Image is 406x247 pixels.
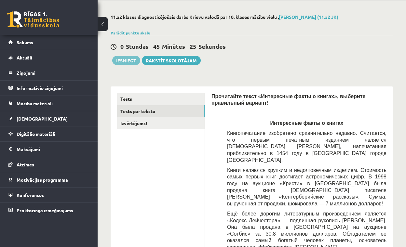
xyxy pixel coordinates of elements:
[17,192,44,198] span: Konferences
[17,116,68,122] span: [DEMOGRAPHIC_DATA]
[17,162,34,167] span: Atzīmes
[8,188,89,202] a: Konferences
[117,93,205,105] a: Tests
[8,81,89,96] a: Informatīvie ziņojumi
[8,96,89,111] a: Mācību materiāli
[153,43,160,50] span: 45
[8,65,89,80] a: Ziņojumi
[8,172,89,187] a: Motivācijas programma
[8,35,89,50] a: Sākums
[8,157,89,172] a: Atzīmes
[198,43,226,50] span: Sekundes
[126,43,149,50] span: Stundas
[142,56,201,65] a: Rakstīt skolotājam
[17,207,73,213] span: Proktoringa izmēģinājums
[17,177,68,183] span: Motivācijas programma
[227,130,386,162] span: Книгопечатание изобретено сравнительно недавно. Считается, что первым печатным изданием является ...
[279,14,338,20] a: [PERSON_NAME] (11.a2 JK)
[17,142,89,157] legend: Maksājumi
[112,56,140,65] button: Iesniegt
[211,94,366,106] span: Прочитайте текст «Интересные факты о книгах», выберите правильный вариант!
[190,43,196,50] span: 25
[227,167,386,206] span: Книги являются хрупким и недолговечным изделием. Стоимость самых первых книг достигает астрономич...
[8,126,89,141] a: Digitālie materiāli
[8,50,89,65] a: Aktuāli
[111,14,393,20] h2: 11.a2 klases diagnosticējošais darbs Krievu valodā par 10. klases mācību vielu ,
[111,30,150,35] a: Parādīt punktu skalu
[117,105,205,117] a: Tests par tekstu
[117,117,205,129] a: Izvērtējums!
[17,100,53,106] span: Mācību materiāli
[17,131,55,137] span: Digitālie materiāli
[17,55,32,60] span: Aktuāli
[17,65,89,80] legend: Ziņojumi
[162,43,185,50] span: Minūtes
[17,81,89,96] legend: Informatīvie ziņojumi
[8,142,89,157] a: Maksājumi
[8,203,89,218] a: Proktoringa izmēģinājums
[120,43,124,50] span: 0
[8,111,89,126] a: [DEMOGRAPHIC_DATA]
[17,39,33,45] span: Sākums
[270,120,344,126] span: Интересные факты о книгах
[7,11,59,28] a: Rīgas 1. Tālmācības vidusskola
